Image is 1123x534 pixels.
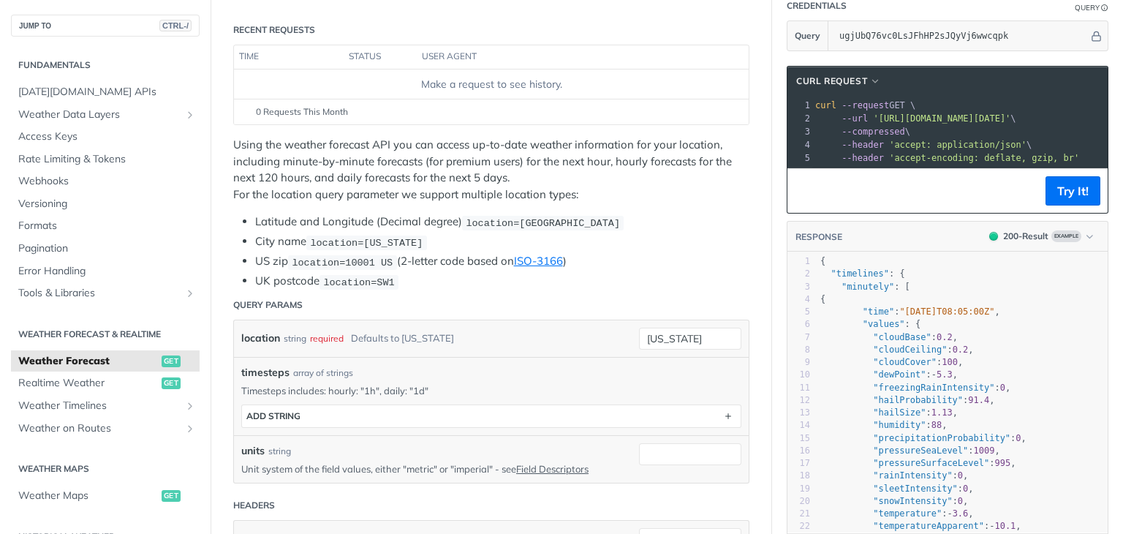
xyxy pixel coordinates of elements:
span: get [162,356,181,367]
div: 20 [787,495,810,508]
span: location=10001 US [292,257,393,268]
span: Access Keys [18,129,196,144]
li: City name [255,233,749,250]
i: Information [1101,4,1108,12]
span: cURL Request [796,75,867,88]
span: 5.3 [937,369,953,380]
label: location [241,328,280,349]
a: Weather TimelinesShow subpages for Weather Timelines [11,395,200,417]
span: --compressed [842,127,905,137]
span: [DATE][DOMAIN_NAME] APIs [18,85,196,99]
span: - [931,369,937,380]
a: Webhooks [11,170,200,192]
a: Access Keys [11,126,200,148]
span: "hailProbability" [873,395,963,405]
span: "temperature" [873,508,942,519]
button: ADD string [242,405,741,427]
span: Weather Forecast [18,354,158,369]
span: 3.6 [953,508,969,519]
span: : , [820,395,995,405]
button: JUMP TOCTRL-/ [11,15,200,37]
span: --header [842,153,884,163]
span: 0 [958,470,963,481]
div: 4 [787,293,810,306]
span: 0.2 [953,345,969,355]
span: "values" [863,319,905,329]
span: "snowIntensity" [873,496,952,506]
span: { [820,256,825,266]
span: 'accept-encoding: deflate, gzip, br' [889,153,1079,163]
span: \ [815,113,1016,124]
span: Pagination [18,241,196,256]
div: 3 [787,281,810,293]
a: [DATE][DOMAIN_NAME] APIs [11,81,200,103]
a: Weather Data LayersShow subpages for Weather Data Layers [11,104,200,126]
span: : , [820,458,1016,468]
div: 13 [787,407,810,419]
input: apikey [832,21,1089,50]
span: "[DATE]T08:05:00Z" [899,307,994,317]
div: 1 [787,99,812,112]
span: : , [820,508,974,519]
span: 0 [958,496,963,506]
div: 5 [787,306,810,318]
a: Field Descriptors [516,463,589,475]
span: - [989,521,994,531]
span: location=[GEOGRAPHIC_DATA] [466,217,620,228]
span: Realtime Weather [18,376,158,391]
span: 995 [994,458,1010,468]
div: 14 [787,419,810,432]
div: 22 [787,520,810,533]
span: : , [820,307,1000,317]
span: "cloudCover" [873,357,937,367]
li: US zip (2-letter code based on ) [255,253,749,270]
span: 1009 [974,445,995,456]
span: : , [820,332,958,342]
span: "humidity" [873,420,926,430]
button: Copy to clipboard [795,180,815,202]
span: : , [820,470,968,481]
span: "pressureSeaLevel" [873,445,968,456]
span: --request [842,100,889,110]
a: Rate Limiting & Tokens [11,148,200,170]
span: Example [1051,230,1081,242]
span: Weather Timelines [18,399,181,413]
span: Error Handling [18,264,196,279]
div: 16 [787,445,810,457]
button: Show subpages for Weather on Routes [184,423,196,435]
h2: Fundamentals [11,59,200,72]
span: location=SW1 [323,277,394,287]
span: Query [795,29,820,42]
span: 88 [931,420,942,430]
button: cURL Request [791,74,886,89]
span: 200 [989,232,998,241]
span: : , [820,383,1010,393]
span: : , [820,345,974,355]
span: location=[US_STATE] [310,237,423,248]
span: 0 Requests This Month [256,105,348,119]
span: Versioning [18,197,196,211]
span: "sleetIntensity" [873,484,958,494]
th: time [234,45,344,69]
div: 2 [787,112,812,125]
span: Formats [18,219,196,233]
div: 21 [787,508,810,520]
button: 200200-ResultExample [982,229,1100,244]
span: : [ [820,282,910,292]
div: 7 [787,331,810,344]
span: 100 [942,357,958,367]
span: CTRL-/ [159,20,192,31]
span: Webhooks [18,174,196,189]
span: 10.1 [994,521,1016,531]
button: Show subpages for Weather Data Layers [184,109,196,121]
span: : { [820,268,905,279]
span: : { [820,319,920,329]
a: Weather Mapsget [11,485,200,507]
th: user agent [417,45,719,69]
div: 2 [787,268,810,280]
p: Using the weather forecast API you can access up-to-date weather information for your location, i... [233,137,749,203]
div: 9 [787,356,810,369]
span: --header [842,140,884,150]
a: Versioning [11,193,200,215]
button: Show subpages for Weather Timelines [184,400,196,412]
